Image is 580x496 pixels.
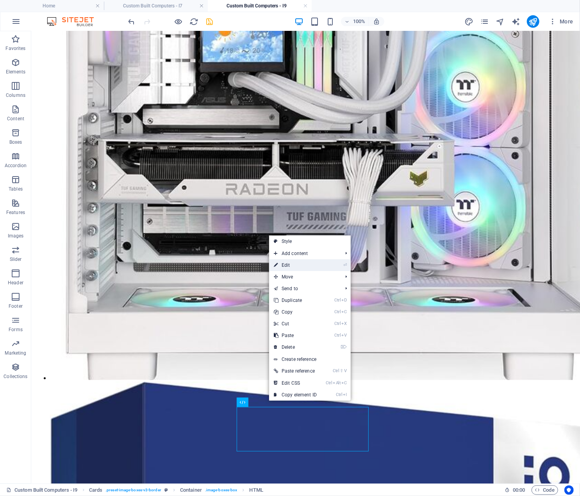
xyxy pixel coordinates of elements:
p: Favorites [5,45,25,52]
p: Accordion [5,162,27,169]
span: Move [269,271,339,283]
i: AI Writer [511,17,520,26]
span: More [549,18,573,25]
p: Header [8,280,23,286]
span: Click to select. Double-click to edit [250,485,263,495]
a: Ctrl⇧VPaste reference [269,365,321,377]
i: Publish [528,17,537,26]
p: Columns [6,92,25,98]
button: undo [127,17,136,26]
span: . preset-image-boxes-v3-border [105,485,161,495]
span: . image-boxes-box [205,485,237,495]
span: Add content [269,248,339,259]
p: Slider [10,256,22,262]
p: Content [7,116,24,122]
i: Pages (Ctrl+Alt+S) [480,17,489,26]
i: Ctrl [326,380,332,385]
p: Collections [4,373,27,380]
i: Design (Ctrl+Alt+Y) [464,17,473,26]
a: Create reference [269,353,351,365]
i: Ctrl [334,309,341,314]
i: X [341,321,347,326]
p: Features [6,209,25,216]
a: CtrlVPaste [269,330,321,341]
a: CtrlXCut [269,318,321,330]
h4: Custom Built Computers - I7 [104,2,208,10]
button: publish [527,15,539,28]
span: : [518,487,519,493]
i: Ctrl [334,321,341,326]
i: Undo: Change HTML (Ctrl+Z) [127,17,136,26]
a: ⌦Delete [269,341,321,353]
a: Style [269,236,351,247]
i: Ctrl [334,333,341,338]
i: C [341,380,347,385]
button: Click here to leave preview mode and continue editing [174,17,183,26]
button: pages [480,17,489,26]
a: CtrlDDuplicate [269,294,321,306]
button: design [464,17,474,26]
i: ⏎ [343,262,347,268]
p: Boxes [9,139,22,145]
i: V [341,333,347,338]
p: Marketing [5,350,26,356]
span: Code [535,485,555,495]
button: save [205,17,214,26]
i: Ctrl [333,368,339,373]
a: CtrlICopy element ID [269,389,321,401]
i: V [344,368,347,373]
a: ⏎Edit [269,259,321,271]
i: Navigator [496,17,505,26]
button: Code [532,485,558,495]
p: Footer [9,303,23,309]
span: Click to select. Double-click to edit [89,485,102,495]
i: D [341,298,347,303]
h4: Custom Built Computers - I9 [208,2,312,10]
a: Send to [269,283,339,294]
button: 100% [341,17,369,26]
button: More [546,15,576,28]
button: navigator [496,17,505,26]
nav: breadcrumb [89,485,263,495]
i: Alt [333,380,341,385]
button: reload [189,17,199,26]
span: 00 00 [513,485,525,495]
span: Click to select. Double-click to edit [180,485,202,495]
a: CtrlCCopy [269,306,321,318]
a: CtrlAltCEdit CSS [269,377,321,389]
h6: 100% [353,17,365,26]
p: Tables [9,186,23,192]
i: ⌦ [341,344,347,350]
i: Save (Ctrl+S) [205,17,214,26]
i: ⇧ [340,368,344,373]
button: Usercentrics [564,485,574,495]
h6: Session time [505,485,525,495]
i: Ctrl [334,298,341,303]
img: Editor Logo [45,17,104,26]
button: text_generator [511,17,521,26]
i: I [343,392,347,397]
p: Elements [6,69,26,75]
p: Images [8,233,24,239]
i: Reload page [190,17,199,26]
i: C [341,309,347,314]
i: Ctrl [336,392,342,397]
p: Forms [9,327,23,333]
a: Click to cancel selection. Double-click to open Pages [6,485,78,495]
i: This element is a customizable preset [164,488,168,492]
